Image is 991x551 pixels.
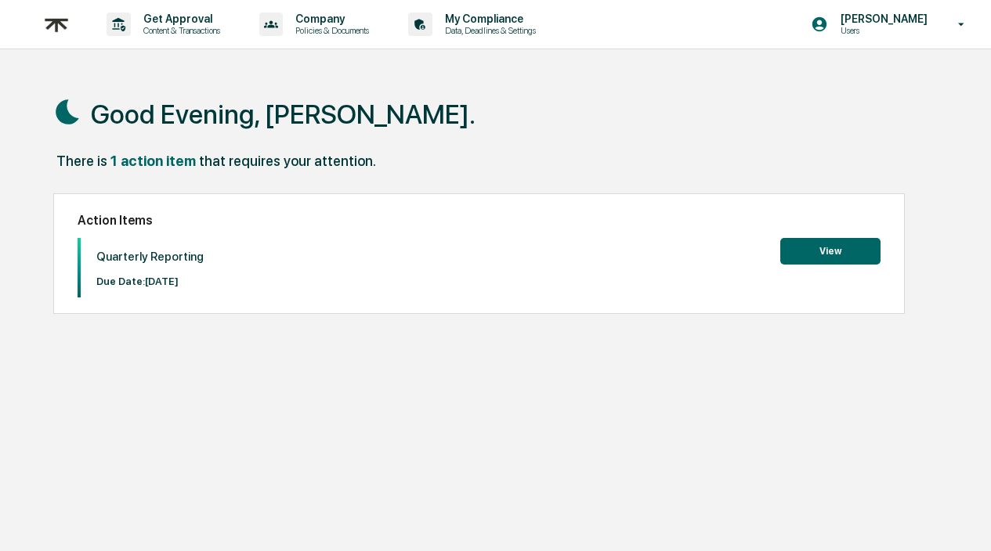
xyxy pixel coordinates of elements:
[828,25,935,36] p: Users
[780,243,881,257] a: View
[780,238,881,265] button: View
[110,153,196,169] div: 1 action item
[96,275,204,287] p: Due Date: [DATE]
[38,5,75,44] img: logo
[131,13,228,25] p: Get Approval
[78,213,881,228] h2: Action Items
[131,25,228,36] p: Content & Transactions
[199,153,376,169] div: that requires your attention.
[432,13,544,25] p: My Compliance
[91,99,476,130] h1: Good Evening, [PERSON_NAME].
[432,25,544,36] p: Data, Deadlines & Settings
[828,13,935,25] p: [PERSON_NAME]
[56,153,107,169] div: There is
[283,13,377,25] p: Company
[96,250,204,264] p: Quarterly Reporting
[283,25,377,36] p: Policies & Documents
